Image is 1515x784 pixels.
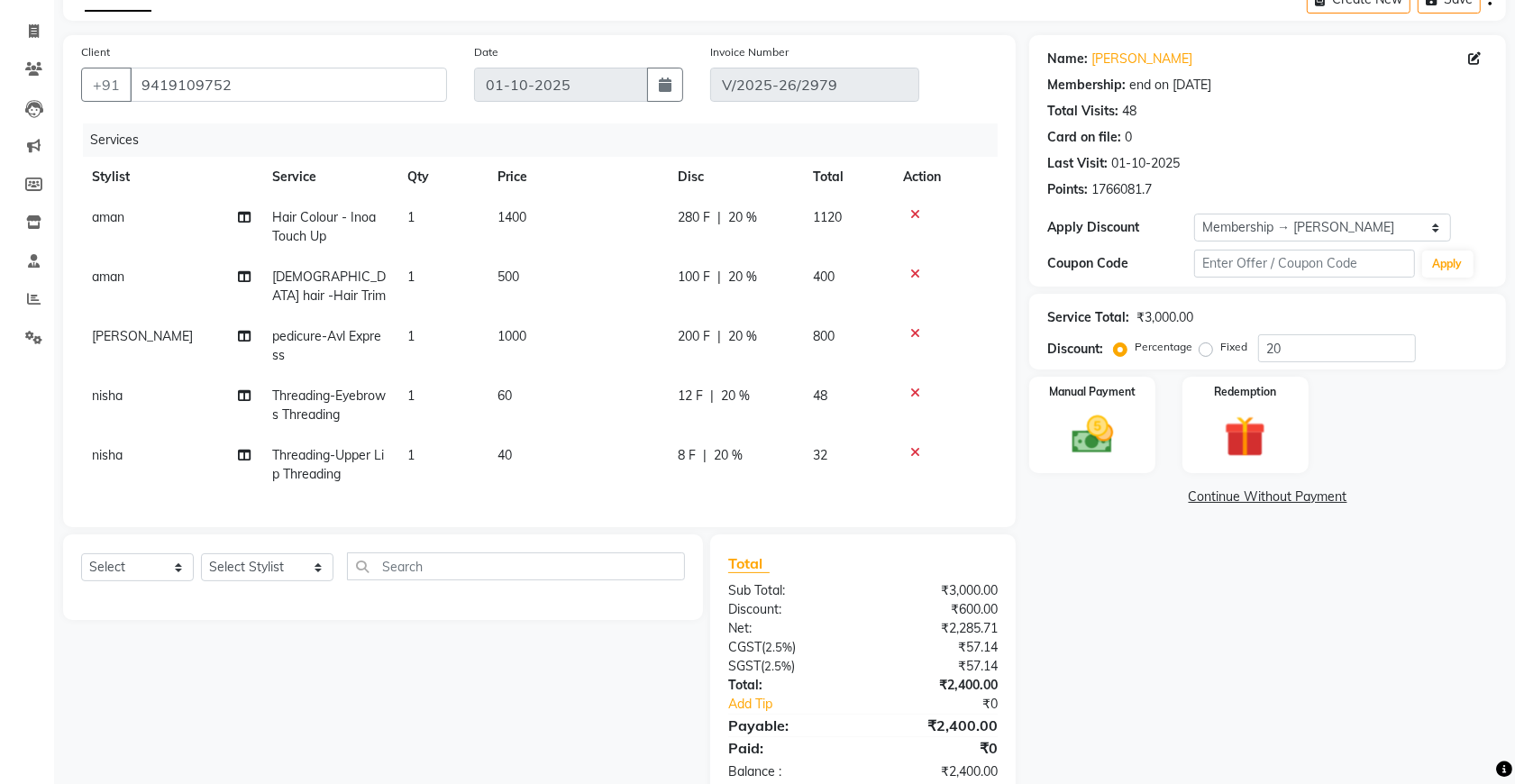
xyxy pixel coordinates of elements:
[721,387,750,406] span: 20 %
[813,269,835,285] span: 400
[397,157,487,197] th: Qty
[81,157,261,197] th: Stylist
[1111,154,1180,173] div: 01-10-2025
[272,387,386,423] span: Threading-Eyebrows Threading
[678,208,710,227] span: 280 F
[407,328,415,344] span: 1
[1047,102,1118,121] div: Total Visits:
[497,387,512,404] span: 60
[715,762,863,781] div: Balance :
[717,268,721,287] span: |
[1135,339,1192,355] label: Percentage
[407,209,415,225] span: 1
[715,638,863,657] div: ( )
[813,447,827,463] span: 32
[1091,180,1152,199] div: 1766081.7
[710,387,714,406] span: |
[497,269,519,285] span: 500
[715,581,863,600] div: Sub Total:
[717,327,721,346] span: |
[497,209,526,225] span: 1400
[347,552,685,580] input: Search
[1033,488,1502,506] a: Continue Without Payment
[813,387,827,404] span: 48
[81,68,132,102] button: +91
[497,328,526,344] span: 1000
[813,328,835,344] span: 800
[272,328,381,363] span: pedicure-Avl Express
[487,157,667,197] th: Price
[715,676,863,695] div: Total:
[717,208,721,227] span: |
[678,446,696,465] span: 8 F
[715,715,863,736] div: Payable:
[715,737,863,759] div: Paid:
[1122,102,1136,121] div: 48
[1129,76,1211,95] div: end on [DATE]
[92,209,124,225] span: aman
[272,269,386,304] span: [DEMOGRAPHIC_DATA] hair -Hair Trim
[863,715,1012,736] div: ₹2,400.00
[863,581,1012,600] div: ₹3,000.00
[1059,411,1127,459] img: _cash.svg
[863,737,1012,759] div: ₹0
[1047,308,1129,327] div: Service Total:
[272,447,384,482] span: Threading-Upper Lip Threading
[497,447,512,463] span: 40
[1136,308,1193,327] div: ₹3,000.00
[1047,340,1103,359] div: Discount:
[863,619,1012,638] div: ₹2,285.71
[1220,339,1247,355] label: Fixed
[1047,180,1088,199] div: Points:
[1214,384,1276,400] label: Redemption
[1047,154,1108,173] div: Last Visit:
[892,157,998,197] th: Action
[728,639,762,655] span: CGST
[714,446,743,465] span: 20 %
[863,762,1012,781] div: ₹2,400.00
[1047,76,1126,95] div: Membership:
[710,44,789,60] label: Invoice Number
[863,657,1012,676] div: ₹57.14
[678,327,710,346] span: 200 F
[407,269,415,285] span: 1
[407,447,415,463] span: 1
[92,447,123,463] span: nisha
[272,209,376,244] span: Hair Colour - Inoa Touch Up
[667,157,802,197] th: Disc
[728,658,761,674] span: SGST
[1211,411,1279,462] img: _gift.svg
[715,619,863,638] div: Net:
[1194,250,1414,278] input: Enter Offer / Coupon Code
[715,600,863,619] div: Discount:
[764,659,791,673] span: 2.5%
[703,446,707,465] span: |
[728,208,757,227] span: 20 %
[81,44,110,60] label: Client
[813,209,842,225] span: 1120
[802,157,892,197] th: Total
[1091,50,1192,68] a: [PERSON_NAME]
[407,387,415,404] span: 1
[863,638,1012,657] div: ₹57.14
[888,695,1011,714] div: ₹0
[1047,254,1194,273] div: Coupon Code
[765,640,792,654] span: 2.5%
[715,657,863,676] div: ( )
[1125,128,1132,147] div: 0
[261,157,397,197] th: Service
[1422,251,1474,278] button: Apply
[863,600,1012,619] div: ₹600.00
[474,44,498,60] label: Date
[1047,128,1121,147] div: Card on file:
[1049,384,1136,400] label: Manual Payment
[863,676,1012,695] div: ₹2,400.00
[728,554,770,573] span: Total
[678,268,710,287] span: 100 F
[130,68,447,102] input: Search by Name/Mobile/Email/Code
[92,269,124,285] span: aman
[92,387,123,404] span: nisha
[1047,218,1194,237] div: Apply Discount
[1047,50,1088,68] div: Name:
[678,387,703,406] span: 12 F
